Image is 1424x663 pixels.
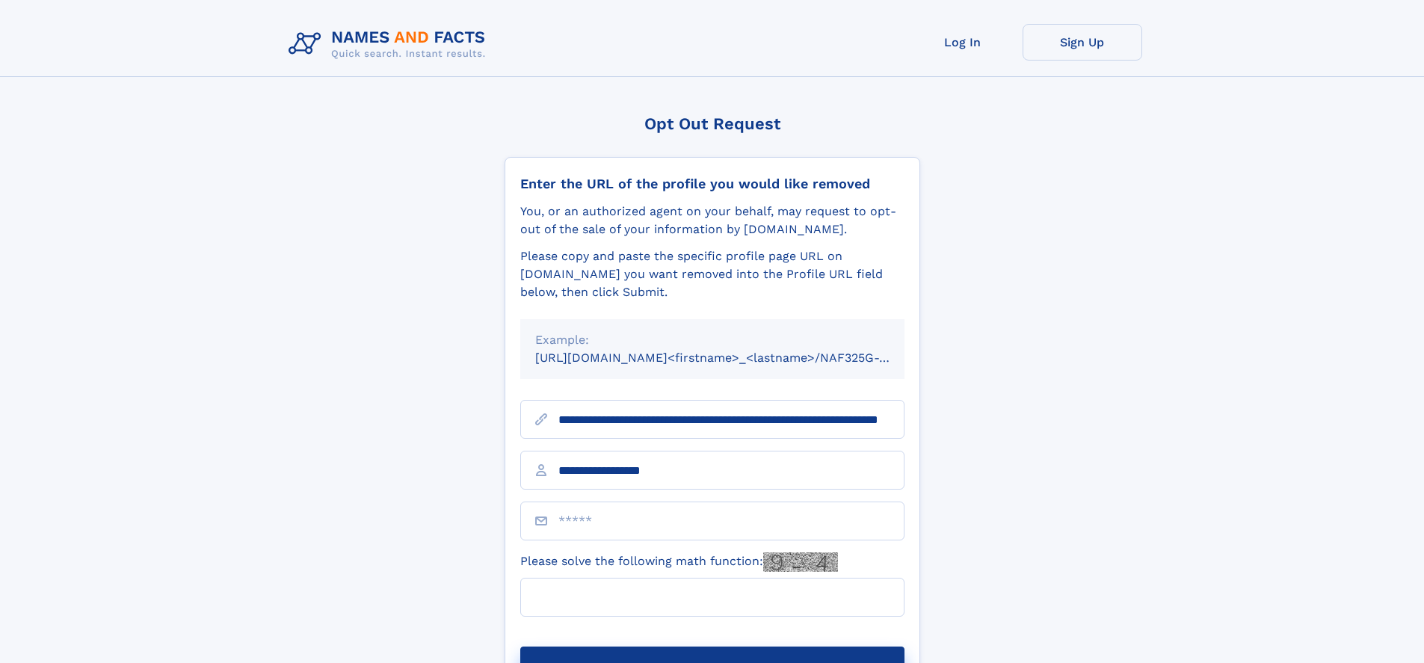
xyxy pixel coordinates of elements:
[535,351,933,365] small: [URL][DOMAIN_NAME]<firstname>_<lastname>/NAF325G-xxxxxxxx
[505,114,920,133] div: Opt Out Request
[520,552,838,572] label: Please solve the following math function:
[520,247,904,301] div: Please copy and paste the specific profile page URL on [DOMAIN_NAME] you want removed into the Pr...
[520,176,904,192] div: Enter the URL of the profile you would like removed
[283,24,498,64] img: Logo Names and Facts
[520,203,904,238] div: You, or an authorized agent on your behalf, may request to opt-out of the sale of your informatio...
[903,24,1023,61] a: Log In
[1023,24,1142,61] a: Sign Up
[535,331,890,349] div: Example:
